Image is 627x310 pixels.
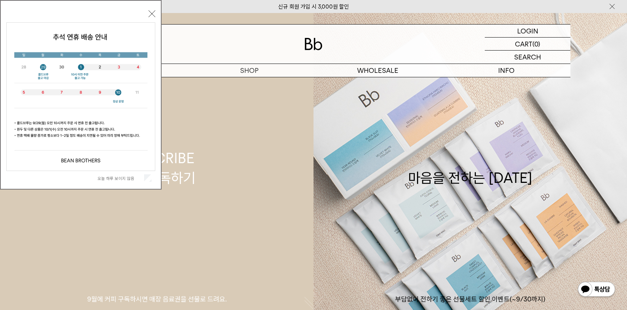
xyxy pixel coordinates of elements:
p: (0) [532,38,540,50]
img: 로고 [305,38,322,50]
p: WHOLESALE [313,64,442,77]
img: 카카오톡 채널 1:1 채팅 버튼 [577,281,616,299]
p: SEARCH [514,51,541,64]
div: 마음을 전하는 [DATE] [408,148,532,188]
p: CART [515,38,532,50]
a: LOGIN [485,25,570,38]
p: INFO [442,64,570,77]
p: 부담없이 전하기 좋은 선물세트 할인 이벤트(~9/30까지) [313,295,627,304]
label: 오늘 하루 보이지 않음 [98,176,143,181]
p: LOGIN [517,25,538,37]
button: 닫기 [149,10,155,17]
a: CART (0) [485,38,570,51]
a: SHOP [185,64,313,77]
a: 신규 회원 가입 시 3,000원 할인 [278,3,349,10]
img: 5e4d662c6b1424087153c0055ceb1a13_140731.jpg [7,23,155,171]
